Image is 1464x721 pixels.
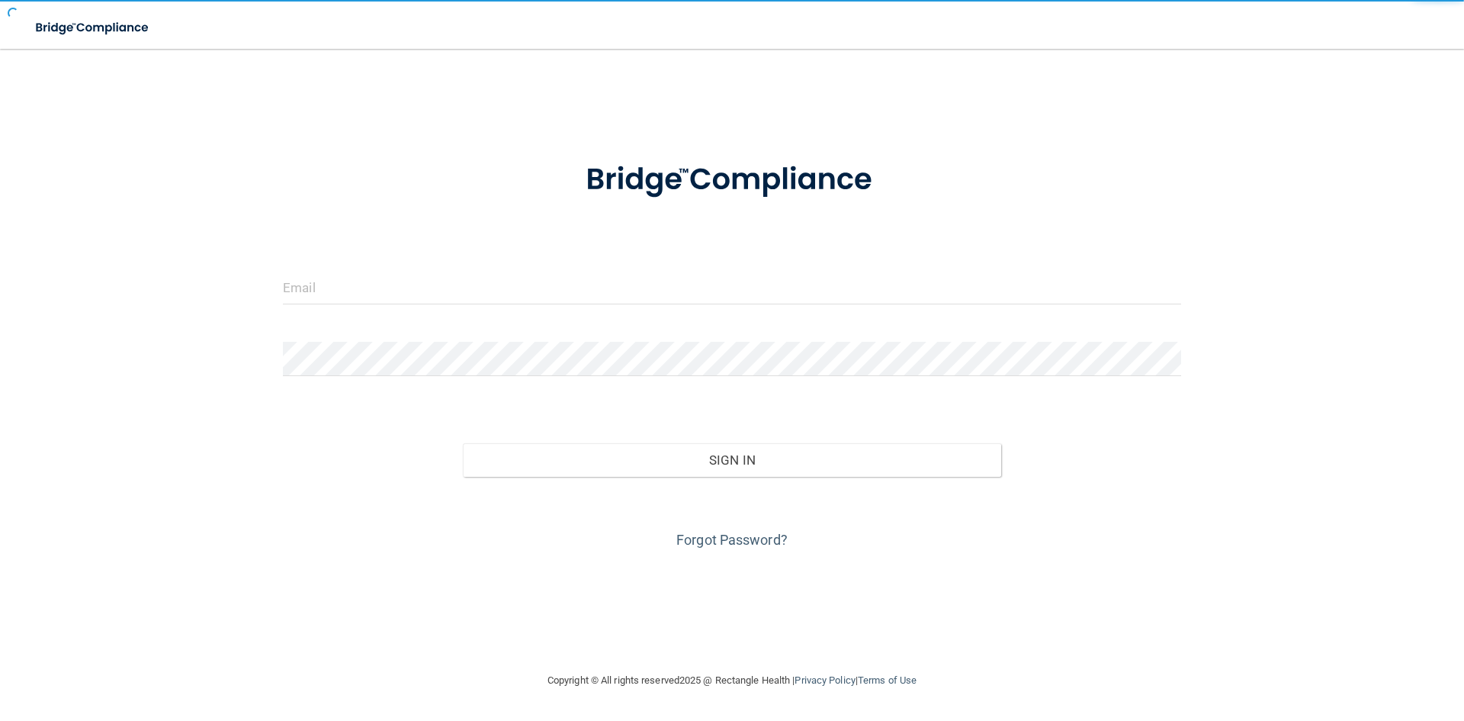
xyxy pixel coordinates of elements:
a: Terms of Use [858,674,917,686]
img: bridge_compliance_login_screen.278c3ca4.svg [554,140,910,220]
a: Forgot Password? [676,532,788,548]
div: Copyright © All rights reserved 2025 @ Rectangle Health | | [454,656,1010,705]
button: Sign In [463,443,1002,477]
a: Privacy Policy [795,674,855,686]
input: Email [283,270,1181,304]
img: bridge_compliance_login_screen.278c3ca4.svg [23,12,163,43]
